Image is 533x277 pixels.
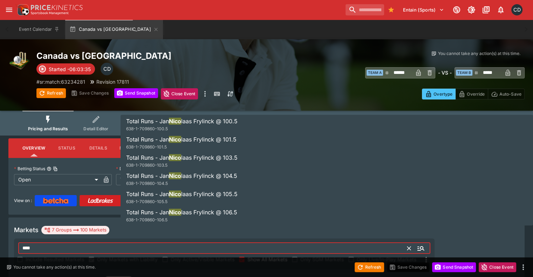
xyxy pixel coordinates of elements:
[36,50,321,61] h2: Copy To Clipboard
[169,136,181,143] span: Nico
[47,166,52,171] button: Betting StatusCopy To Clipboard
[181,154,238,161] span: laas Frylinck @ 103.5
[82,140,114,157] button: Details
[169,208,181,215] span: Nico
[36,78,85,85] p: Copy To Clipboard
[126,136,169,143] span: Total Runs - Jan
[28,126,68,131] span: Pricing and Results
[509,2,525,18] button: Cameron Duffy
[494,4,507,16] button: Notifications
[31,12,69,15] img: Sportsbook Management
[367,70,383,76] span: Team A
[465,4,478,16] button: Toggle light/dark mode
[88,198,113,203] img: Ladbrokes
[161,88,198,99] button: Close Event
[53,166,58,171] button: Copy To Clipboard
[357,256,416,263] span: Only Live/In-Play Markets
[181,208,237,215] span: laas Frylinck @ 106.5
[126,208,169,215] span: Total Runs - Jan
[44,226,107,234] div: 7 Groups 100 Markets
[101,63,113,75] div: Cameron Duffy
[433,90,452,98] p: Overtype
[43,198,68,203] img: Betcha
[3,4,15,16] button: open drawer
[114,88,158,98] button: Send Snapshot
[455,89,488,99] button: Override
[169,154,181,161] span: Nico
[456,70,472,76] span: Team B
[300,256,344,263] span: Only SGM Markets
[14,166,45,172] p: Betting Status
[181,190,238,197] span: laas Frylinck @ 105.5
[385,4,397,15] button: Bookmarks
[126,154,169,161] span: Total Runs - Jan
[96,78,129,85] p: Revision 17811
[126,126,168,131] span: 638-1-709860-100.5
[450,4,463,16] button: Connected to PK
[13,264,96,270] p: You cannot take any action(s) at this time.
[403,243,415,254] button: Clear
[171,256,234,263] span: Only Active/Visible Markets
[126,117,169,124] span: Total Runs - Jan
[126,217,168,222] span: 638-1-709860-106.5
[15,20,64,39] button: Event Calendar
[201,88,209,99] button: more
[438,50,520,57] p: You cannot take any action(s) at this time.
[169,190,181,197] span: Nico
[126,144,167,149] span: 638-1-709860-101.5
[169,117,181,124] span: Nico
[169,172,181,179] span: Nico
[126,199,168,204] span: 638-1-709860-105.5
[116,174,203,185] div: Visible
[519,263,527,271] button: more
[31,5,83,10] img: PriceKinetics
[499,90,521,98] p: Auto-Save
[415,242,427,255] button: Close
[126,172,169,179] span: Total Runs - Jan
[26,256,84,263] span: Include Resulted Markets
[126,162,168,167] span: 638-1-709860-103.5
[8,50,31,73] img: cricket.png
[14,174,101,185] div: Open
[36,88,66,98] button: Refresh
[65,20,163,39] button: Canada vs [GEOGRAPHIC_DATA]
[51,140,82,157] button: Status
[97,256,158,263] span: Only Markets with Liability
[114,140,156,157] button: Match Times
[126,180,168,186] span: 638-1-709860-104.5
[346,4,384,15] input: search
[438,69,452,76] h6: - VS -
[399,4,448,15] button: Select Tenant
[422,256,430,264] svg: More
[511,4,522,15] div: Cameron Duffy
[480,4,492,16] button: Documentation
[432,262,476,272] button: Send Snapshot
[181,172,237,179] span: laas Frylinck @ 104.5
[22,111,511,136] div: Event type filters
[479,262,516,272] button: Close Event
[247,256,287,263] span: Show All Markets
[83,126,108,131] span: Detail Editor
[49,65,91,73] p: Started -06:03:35
[14,226,39,234] h5: Markets
[17,140,51,157] button: Overview
[422,89,456,99] button: Overtype
[422,89,525,99] div: Start From
[355,262,384,272] button: Refresh
[14,195,32,206] label: View on :
[467,90,485,98] p: Override
[15,3,29,17] img: PriceKinetics Logo
[126,190,169,197] span: Total Runs - Jan
[116,166,148,172] p: Display Status
[181,136,237,143] span: laas Frylinck @ 101.5
[488,89,525,99] button: Auto-Save
[181,117,238,124] span: laas Frylinck @ 100.5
